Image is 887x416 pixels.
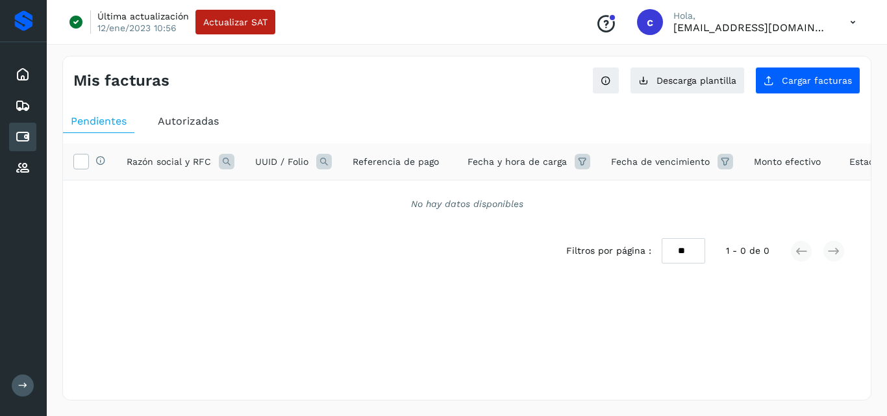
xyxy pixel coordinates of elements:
[611,155,710,169] span: Fecha de vencimiento
[656,76,736,85] span: Descarga plantilla
[73,71,169,90] h4: Mis facturas
[255,155,308,169] span: UUID / Folio
[9,60,36,89] div: Inicio
[630,67,745,94] button: Descarga plantilla
[9,154,36,182] div: Proveedores
[353,155,439,169] span: Referencia de pago
[566,244,651,258] span: Filtros por página :
[203,18,268,27] span: Actualizar SAT
[673,21,829,34] p: contabilidad5@easo.com
[97,22,177,34] p: 12/ene/2023 10:56
[71,115,127,127] span: Pendientes
[97,10,189,22] p: Última actualización
[726,244,769,258] span: 1 - 0 de 0
[468,155,567,169] span: Fecha y hora de carga
[673,10,829,21] p: Hola,
[755,67,860,94] button: Cargar facturas
[195,10,275,34] button: Actualizar SAT
[782,76,852,85] span: Cargar facturas
[158,115,219,127] span: Autorizadas
[80,197,854,211] div: No hay datos disponibles
[754,155,821,169] span: Monto efectivo
[9,123,36,151] div: Cuentas por pagar
[9,92,36,120] div: Embarques
[127,155,211,169] span: Razón social y RFC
